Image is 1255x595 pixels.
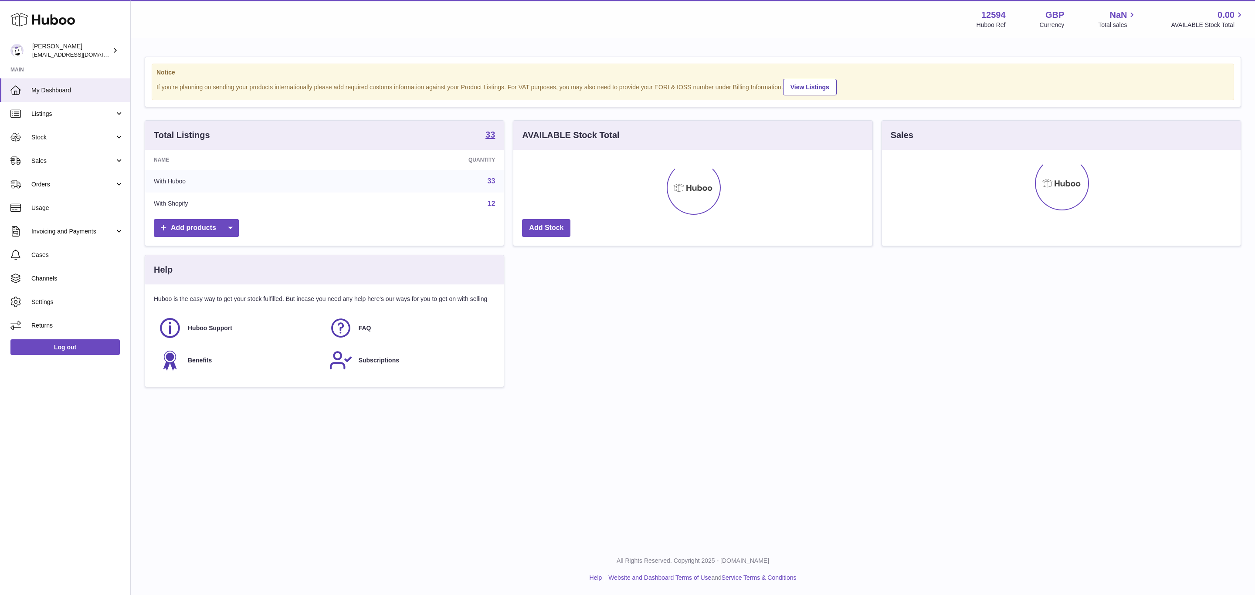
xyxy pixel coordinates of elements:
[156,68,1229,77] strong: Notice
[891,129,913,141] h3: Sales
[31,133,115,142] span: Stock
[31,251,124,259] span: Cases
[608,574,711,581] a: Website and Dashboard Terms of Use
[1109,9,1127,21] span: NaN
[488,200,495,207] a: 12
[488,177,495,185] a: 33
[485,130,495,139] strong: 33
[31,110,115,118] span: Listings
[138,557,1248,565] p: All Rights Reserved. Copyright 2025 - [DOMAIN_NAME]
[783,79,837,95] a: View Listings
[981,9,1006,21] strong: 12594
[154,264,173,276] h3: Help
[188,324,232,332] span: Huboo Support
[1171,21,1245,29] span: AVAILABLE Stock Total
[1040,21,1065,29] div: Currency
[188,356,212,365] span: Benefits
[590,574,602,581] a: Help
[31,157,115,165] span: Sales
[359,324,371,332] span: FAQ
[1098,21,1137,29] span: Total sales
[1045,9,1064,21] strong: GBP
[359,356,399,365] span: Subscriptions
[158,348,320,372] a: Benefits
[31,298,124,306] span: Settings
[977,21,1006,29] div: Huboo Ref
[1098,9,1137,29] a: NaN Total sales
[32,51,128,58] span: [EMAIL_ADDRESS][DOMAIN_NAME]
[31,321,124,330] span: Returns
[32,42,111,59] div: [PERSON_NAME]
[722,574,797,581] a: Service Terms & Conditions
[329,316,491,340] a: FAQ
[31,180,115,189] span: Orders
[31,227,115,236] span: Invoicing and Payments
[158,316,320,340] a: Huboo Support
[10,339,120,355] a: Log out
[154,129,210,141] h3: Total Listings
[31,86,124,95] span: My Dashboard
[145,170,339,193] td: With Huboo
[1218,9,1235,21] span: 0.00
[522,219,570,237] a: Add Stock
[145,150,339,170] th: Name
[154,219,239,237] a: Add products
[154,295,495,303] p: Huboo is the easy way to get your stock fulfilled. But incase you need any help here's our ways f...
[156,78,1229,95] div: If you're planning on sending your products internationally please add required customs informati...
[145,193,339,215] td: With Shopify
[522,129,619,141] h3: AVAILABLE Stock Total
[605,574,796,582] li: and
[485,130,495,141] a: 33
[10,44,24,57] img: internalAdmin-12594@internal.huboo.com
[329,348,491,372] a: Subscriptions
[339,150,504,170] th: Quantity
[1171,9,1245,29] a: 0.00 AVAILABLE Stock Total
[31,274,124,283] span: Channels
[31,204,124,212] span: Usage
